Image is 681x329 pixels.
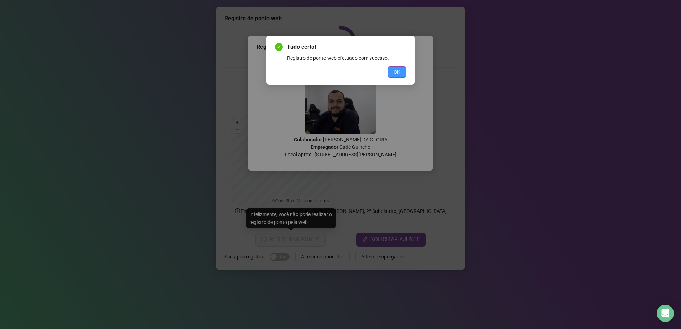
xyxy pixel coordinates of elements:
span: check-circle [275,43,283,51]
span: Tudo certo! [287,43,406,51]
button: OK [388,66,406,78]
div: Registro de ponto web efetuado com sucesso. [287,54,406,62]
span: OK [394,68,400,76]
div: Open Intercom Messenger [657,305,674,322]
